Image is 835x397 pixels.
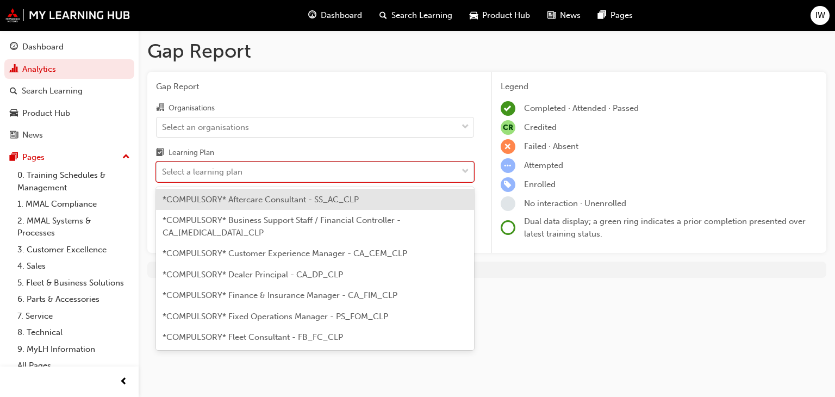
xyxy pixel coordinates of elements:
a: Search Learning [4,81,134,101]
a: News [4,125,134,145]
a: 8. Technical [13,324,134,341]
span: No interaction · Unenrolled [524,199,626,208]
span: news-icon [547,9,556,22]
a: Analytics [4,59,134,79]
span: Search Learning [391,9,452,22]
a: 9. MyLH Information [13,341,134,358]
a: pages-iconPages [589,4,641,27]
span: learningRecordVerb_NONE-icon [501,196,515,211]
span: chart-icon [10,65,18,75]
span: pages-icon [598,9,606,22]
a: search-iconSearch Learning [371,4,461,27]
span: car-icon [470,9,478,22]
span: Completed · Attended · Passed [524,103,639,113]
span: *COMPULSORY* Fixed Operations Manager - PS_FOM_CLP [163,312,388,321]
a: Dashboard [4,37,134,57]
h1: Gap Report [147,39,826,63]
span: News [560,9,581,22]
span: IW [815,9,825,22]
span: organisation-icon [156,103,164,113]
span: Enrolled [524,179,556,189]
a: All Pages [13,357,134,374]
div: Dashboard [22,41,64,53]
span: up-icon [122,150,130,164]
span: learningRecordVerb_ATTEMPT-icon [501,158,515,173]
a: 1. MMAL Compliance [13,196,134,213]
div: Learning Plan [169,147,214,158]
span: Attempted [524,160,563,170]
a: 7. Service [13,308,134,325]
a: 0. Training Schedules & Management [13,167,134,196]
a: 4. Sales [13,258,134,275]
span: Dashboard [321,9,362,22]
span: guage-icon [10,42,18,52]
span: news-icon [10,131,18,140]
span: null-icon [501,120,515,135]
a: 5. Fleet & Business Solutions [13,275,134,291]
a: news-iconNews [539,4,589,27]
span: *COMPULSORY* Customer Experience Manager - CA_CEM_CLP [163,249,407,258]
a: car-iconProduct Hub [461,4,539,27]
div: Organisations [169,103,215,114]
span: *COMPULSORY* Finance & Insurance Manager - CA_FIM_CLP [163,290,397,300]
span: Credited [524,122,557,132]
span: *COMPULSORY* Fleet Consultant - FB_FC_CLP [163,332,343,342]
a: 2. MMAL Systems & Processes [13,213,134,241]
span: learningplan-icon [156,148,164,158]
div: Search Learning [22,85,83,97]
span: *COMPULSORY* Aftercare Consultant - SS_AC_CLP [163,195,359,204]
button: Pages [4,147,134,168]
span: Product Hub [482,9,530,22]
span: Failed · Absent [524,141,578,151]
img: mmal [5,8,130,22]
span: Dual data display; a green ring indicates a prior completion presented over latest training status. [524,216,806,239]
span: pages-icon [10,153,18,163]
a: 3. Customer Excellence [13,241,134,258]
span: guage-icon [308,9,316,22]
span: *COMPULSORY* Business Support Staff / Financial Controller - CA_[MEDICAL_DATA]_CLP [163,215,401,238]
a: guage-iconDashboard [300,4,371,27]
div: News [22,129,43,141]
span: down-icon [462,165,469,179]
span: Gap Report [156,80,474,93]
span: down-icon [462,120,469,134]
div: Product Hub [22,107,70,120]
div: Pages [22,151,45,164]
div: Select a learning plan [162,166,242,178]
span: prev-icon [120,375,128,389]
span: *COMPULSORY* Dealer Principal - CA_DP_CLP [163,270,343,280]
a: 6. Parts & Accessories [13,291,134,308]
span: Pages [610,9,633,22]
a: Product Hub [4,103,134,123]
div: Legend [501,80,818,93]
span: learningRecordVerb_FAIL-icon [501,139,515,154]
span: learningRecordVerb_COMPLETE-icon [501,101,515,116]
span: car-icon [10,109,18,119]
button: IW [811,6,830,25]
span: search-icon [10,86,17,96]
button: DashboardAnalyticsSearch LearningProduct HubNews [4,35,134,147]
span: search-icon [379,9,387,22]
span: learningRecordVerb_ENROLL-icon [501,177,515,192]
div: Select an organisations [162,121,249,133]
